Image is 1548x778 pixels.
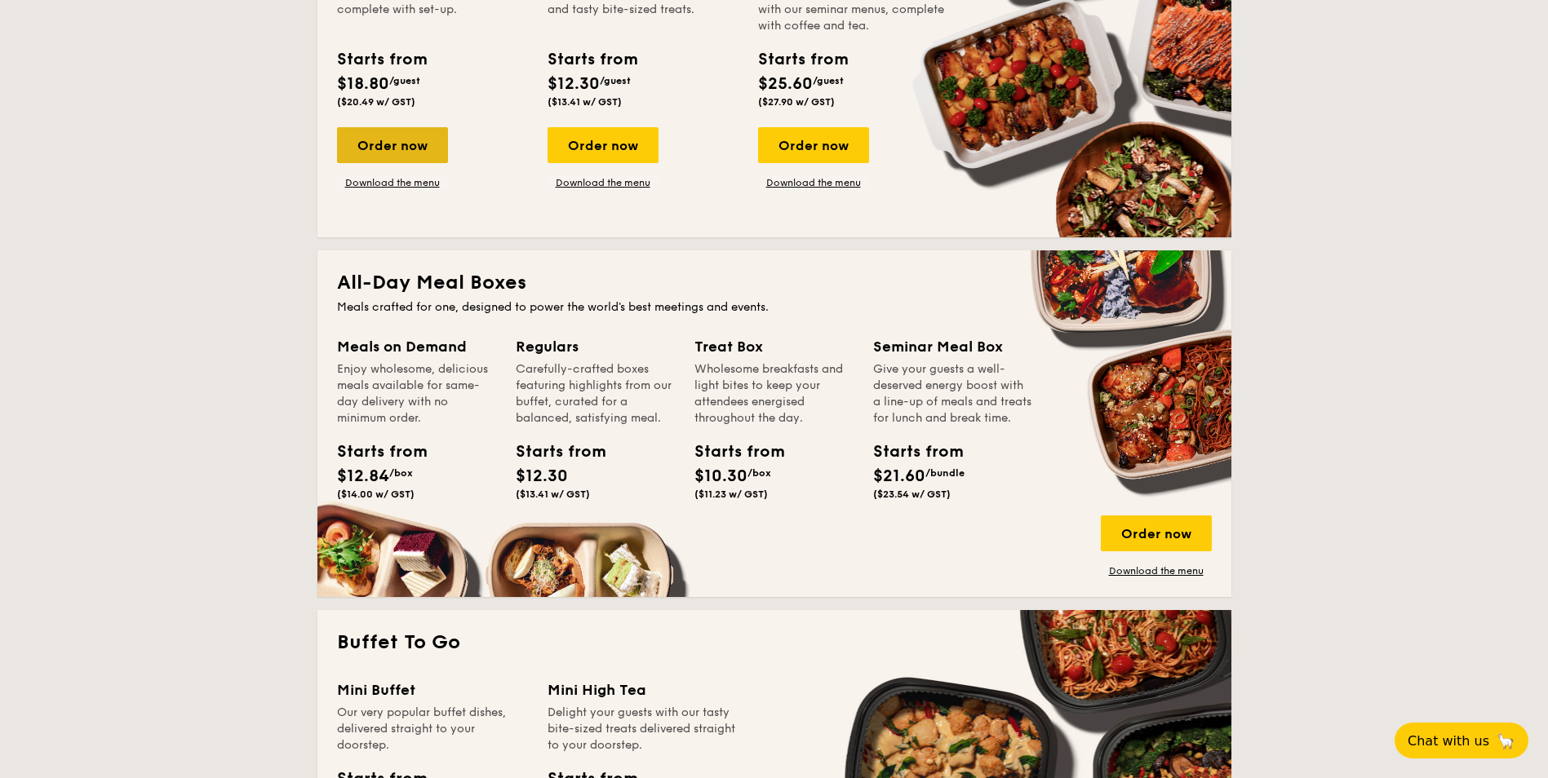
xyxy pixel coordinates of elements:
[548,679,739,701] div: Mini High Tea
[389,467,413,479] span: /box
[337,47,426,72] div: Starts from
[548,705,739,754] div: Delight your guests with our tasty bite-sized treats delivered straight to your doorstep.
[516,466,568,486] span: $12.30
[337,335,496,358] div: Meals on Demand
[873,488,951,500] span: ($23.54 w/ GST)
[1496,732,1515,750] span: 🦙
[337,440,410,464] div: Starts from
[873,440,947,464] div: Starts from
[600,75,631,86] span: /guest
[337,705,528,754] div: Our very popular buffet dishes, delivered straight to your doorstep.
[813,75,844,86] span: /guest
[337,361,496,427] div: Enjoy wholesome, delicious meals available for same-day delivery with no minimum order.
[548,74,600,94] span: $12.30
[516,361,675,427] div: Carefully-crafted boxes featuring highlights from our buffet, curated for a balanced, satisfying ...
[747,467,771,479] span: /box
[1101,564,1212,577] a: Download the menu
[337,127,448,163] div: Order now
[516,335,675,358] div: Regulars
[548,176,659,189] a: Download the menu
[337,74,389,94] span: $18.80
[694,466,747,486] span: $10.30
[548,96,622,108] span: ($13.41 w/ GST)
[337,270,1212,296] h2: All-Day Meal Boxes
[758,127,869,163] div: Order now
[758,96,835,108] span: ($27.90 w/ GST)
[873,361,1032,427] div: Give your guests a well-deserved energy boost with a line-up of meals and treats for lunch and br...
[337,299,1212,316] div: Meals crafted for one, designed to power the world's best meetings and events.
[337,466,389,486] span: $12.84
[337,679,528,701] div: Mini Buffet
[758,176,869,189] a: Download the menu
[873,335,1032,358] div: Seminar Meal Box
[337,488,415,500] span: ($14.00 w/ GST)
[548,127,659,163] div: Order now
[694,488,768,500] span: ($11.23 w/ GST)
[758,74,813,94] span: $25.60
[337,176,448,189] a: Download the menu
[337,630,1212,656] h2: Buffet To Go
[337,96,415,108] span: ($20.49 w/ GST)
[389,75,420,86] span: /guest
[1101,515,1212,551] div: Order now
[694,335,854,358] div: Treat Box
[758,47,847,72] div: Starts from
[1408,733,1489,749] span: Chat with us
[925,467,965,479] span: /bundle
[548,47,636,72] div: Starts from
[516,440,589,464] div: Starts from
[1395,723,1528,758] button: Chat with us🦙
[694,361,854,427] div: Wholesome breakfasts and light bites to keep your attendees energised throughout the day.
[516,488,590,500] span: ($13.41 w/ GST)
[873,466,925,486] span: $21.60
[694,440,768,464] div: Starts from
